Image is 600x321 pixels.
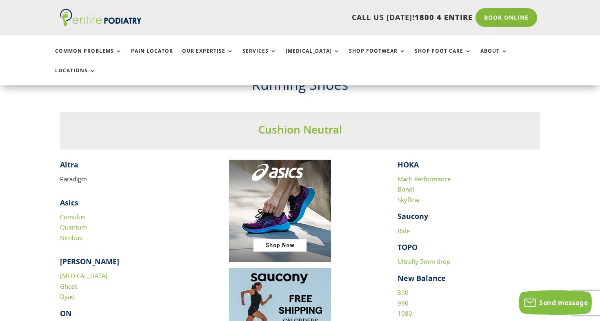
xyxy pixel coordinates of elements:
strong: HOKA [398,160,419,169]
button: Send message [519,290,592,315]
a: 890 [398,288,409,296]
a: Bondi [398,185,414,193]
a: About [480,48,508,66]
h4: ​ [60,160,202,174]
a: Ride [398,227,410,235]
a: Ghost [60,282,77,290]
p: Paradigm [60,174,202,185]
img: Image to click to buy ASIC shoes online [229,160,331,262]
a: Nimbus [60,234,82,242]
span: 1800 4 ENTIRE [415,12,473,22]
a: [MEDICAL_DATA] [286,48,340,66]
span: Send message [539,298,588,307]
a: Shop Footwear [349,48,406,66]
a: Our Expertise [182,48,233,66]
a: Shop Foot Care [415,48,471,66]
a: Quantum [60,223,87,231]
a: Mach Performance [398,175,451,183]
img: logo (1) [60,9,142,26]
a: Services [242,48,277,66]
h3: Cushion Neutral [60,122,540,141]
strong: Saucony [398,211,428,221]
strong: ON [60,308,72,318]
a: Cumulus [60,213,85,221]
a: Entire Podiatry [60,20,142,28]
a: Ultrafly 5mm drop [398,257,450,265]
a: Common Problems [55,48,122,66]
a: [MEDICAL_DATA] [60,272,107,280]
a: Book Online [476,8,537,27]
strong: Altra [60,160,78,169]
a: Pain Locator [131,48,173,66]
strong: [PERSON_NAME] [60,256,119,266]
a: Dyad [60,292,75,301]
a: Skyflow [398,196,420,204]
p: CALL US [DATE]! [171,12,473,23]
a: Locations [55,68,96,85]
a: 1080 [398,309,412,317]
strong: TOPO [398,242,418,252]
strong: Asics [60,198,78,207]
a: 990 [398,299,409,307]
h2: Running Shoes [60,75,540,99]
strong: New Balance [398,273,446,283]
